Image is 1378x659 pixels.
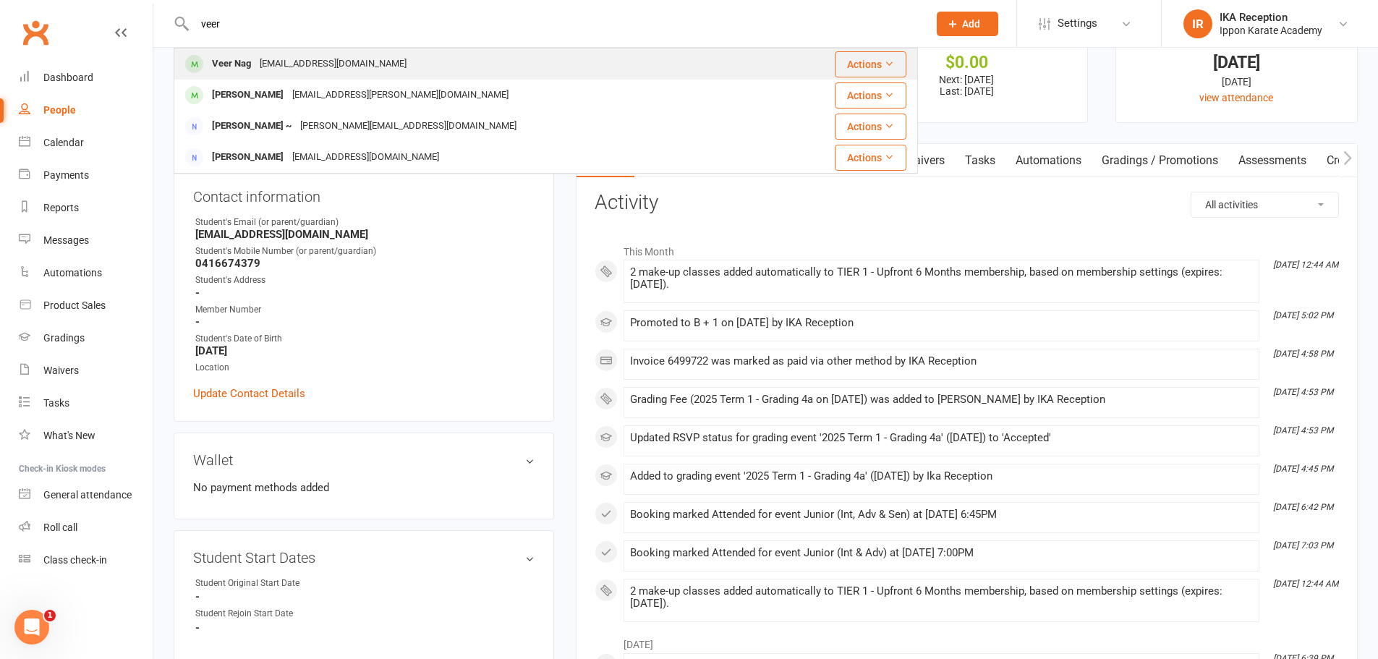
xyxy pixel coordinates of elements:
[43,332,85,344] div: Gradings
[937,12,998,36] button: Add
[1273,260,1338,270] i: [DATE] 12:44 AM
[195,257,535,270] strong: 0416674379
[835,51,906,77] button: Actions
[195,344,535,357] strong: [DATE]
[1199,92,1273,103] a: view attendance
[43,234,89,246] div: Messages
[1092,144,1228,177] a: Gradings / Promotions
[962,18,980,30] span: Add
[1058,7,1097,40] span: Settings
[44,610,56,621] span: 1
[195,361,535,375] div: Location
[195,607,315,621] div: Student Rejoin Start Date
[296,116,521,137] div: [PERSON_NAME][EMAIL_ADDRESS][DOMAIN_NAME]
[1273,387,1333,397] i: [DATE] 4:53 PM
[43,489,132,501] div: General attendance
[630,509,1253,521] div: Booking marked Attended for event Junior (Int, Adv & Sen) at [DATE] 6:45PM
[193,550,535,566] h3: Student Start Dates
[859,74,1074,97] p: Next: [DATE] Last: [DATE]
[208,116,296,137] div: [PERSON_NAME] ~
[19,127,153,159] a: Calendar
[195,228,535,241] strong: [EMAIL_ADDRESS][DOMAIN_NAME]
[630,394,1253,406] div: Grading Fee (2025 Term 1 - Grading 4a on [DATE]) was added to [PERSON_NAME] by IKA Reception
[1220,24,1322,37] div: Ippon Karate Academy
[43,202,79,213] div: Reports
[630,585,1253,610] div: 2 make-up classes added automatically to TIER 1 - Upfront 6 Months membership, based on membershi...
[630,547,1253,559] div: Booking marked Attended for event Junior (Int & Adv) at [DATE] 7:00PM
[835,145,906,171] button: Actions
[43,72,93,83] div: Dashboard
[193,452,535,468] h3: Wallet
[1273,464,1333,474] i: [DATE] 4:45 PM
[1228,144,1317,177] a: Assessments
[894,144,955,177] a: Waivers
[195,286,535,299] strong: -
[43,554,107,566] div: Class check-in
[1220,11,1322,24] div: IKA Reception
[1183,9,1212,38] div: IR
[43,169,89,181] div: Payments
[288,85,513,106] div: [EMAIL_ADDRESS][PERSON_NAME][DOMAIN_NAME]
[195,590,535,603] strong: -
[1273,540,1333,550] i: [DATE] 7:03 PM
[835,114,906,140] button: Actions
[17,14,54,51] a: Clubworx
[1005,144,1092,177] a: Automations
[19,387,153,420] a: Tasks
[43,430,95,441] div: What's New
[1129,74,1344,90] div: [DATE]
[19,420,153,452] a: What's New
[19,159,153,192] a: Payments
[19,94,153,127] a: People
[190,14,918,34] input: Search...
[595,237,1339,260] li: This Month
[19,257,153,289] a: Automations
[14,610,49,645] iframe: Intercom live chat
[43,299,106,311] div: Product Sales
[43,397,69,409] div: Tasks
[43,137,84,148] div: Calendar
[193,183,535,205] h3: Contact information
[19,224,153,257] a: Messages
[595,192,1339,214] h3: Activity
[195,332,535,346] div: Student's Date of Birth
[630,432,1253,444] div: Updated RSVP status for grading event '2025 Term 1 - Grading 4a' ([DATE]) to 'Accepted'
[195,303,535,317] div: Member Number
[195,621,535,634] strong: -
[193,479,535,496] li: No payment methods added
[1273,425,1333,435] i: [DATE] 4:53 PM
[195,315,535,328] strong: -
[19,61,153,94] a: Dashboard
[288,147,443,168] div: [EMAIL_ADDRESS][DOMAIN_NAME]
[19,511,153,544] a: Roll call
[859,55,1074,70] div: $0.00
[835,82,906,109] button: Actions
[208,54,255,75] div: Veer Nag
[1273,502,1333,512] i: [DATE] 6:42 PM
[19,322,153,354] a: Gradings
[208,147,288,168] div: [PERSON_NAME]
[1129,55,1344,70] div: [DATE]
[630,470,1253,482] div: Added to grading event '2025 Term 1 - Grading 4a' ([DATE]) by Ika Reception
[195,216,535,229] div: Student's Email (or parent/guardian)
[630,266,1253,291] div: 2 make-up classes added automatically to TIER 1 - Upfront 6 Months membership, based on membershi...
[19,192,153,224] a: Reports
[43,267,102,279] div: Automations
[955,144,1005,177] a: Tasks
[630,317,1253,329] div: Promoted to B + 1 on [DATE] by IKA Reception
[630,355,1253,367] div: Invoice 6499722 was marked as paid via other method by IKA Reception
[208,85,288,106] div: [PERSON_NAME]
[43,365,79,376] div: Waivers
[19,544,153,577] a: Class kiosk mode
[1273,349,1333,359] i: [DATE] 4:58 PM
[195,577,315,590] div: Student Original Start Date
[19,479,153,511] a: General attendance kiosk mode
[1273,310,1333,320] i: [DATE] 5:02 PM
[43,104,76,116] div: People
[195,273,535,287] div: Student's Address
[19,354,153,387] a: Waivers
[19,289,153,322] a: Product Sales
[193,385,305,402] a: Update Contact Details
[43,522,77,533] div: Roll call
[195,245,535,258] div: Student's Mobile Number (or parent/guardian)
